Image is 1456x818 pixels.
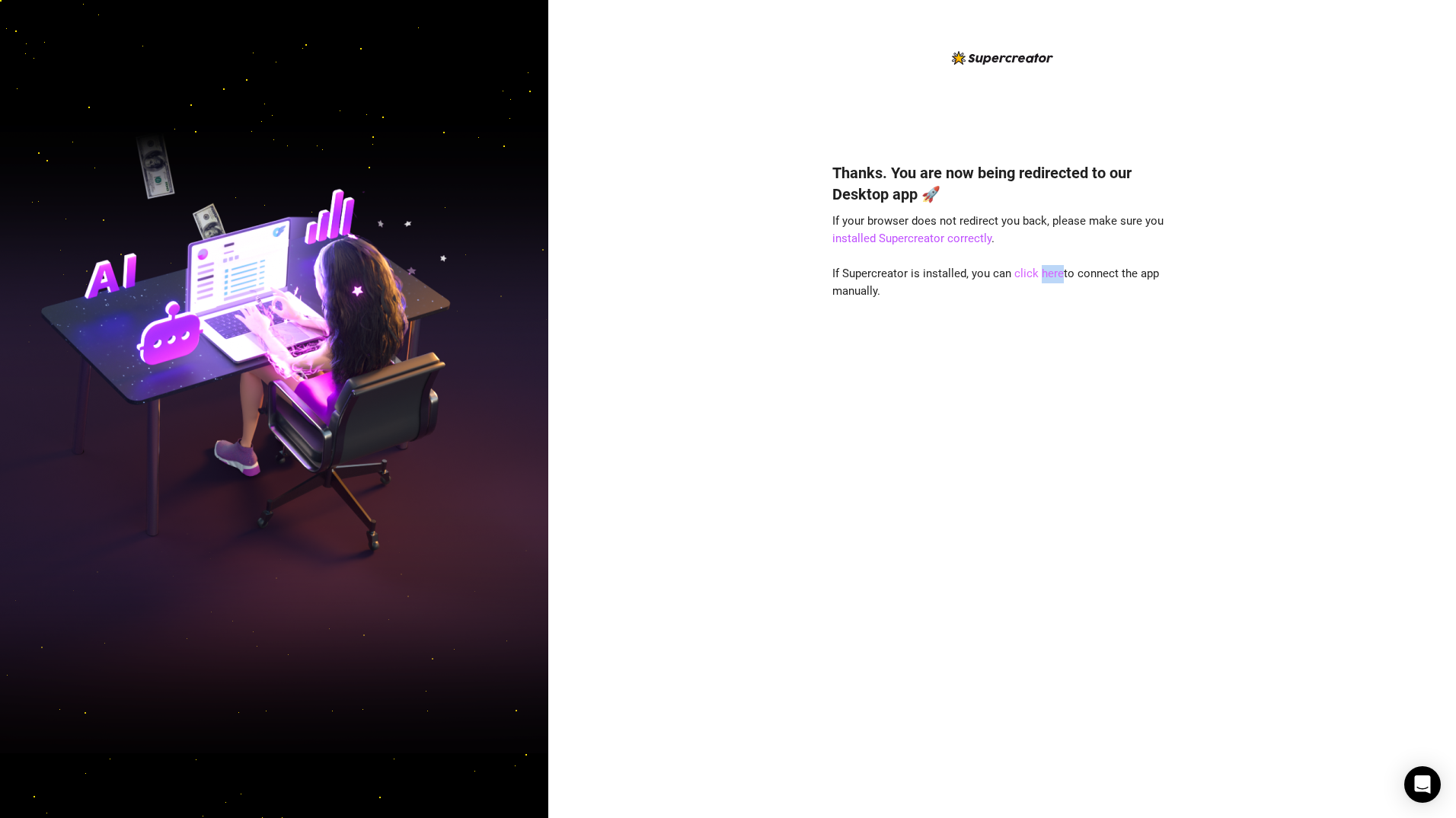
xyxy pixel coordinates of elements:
[832,232,991,245] a: installed Supercreator correctly
[832,267,1159,299] span: If Supercreator is installed, you can to connect the app manually.
[952,51,1053,65] img: logo-BBDzfeDw.svg
[1404,766,1441,803] div: Open Intercom Messenger
[832,162,1172,205] h4: Thanks. You are now being redirected to our Desktop app 🚀
[1014,267,1064,280] a: click here
[832,214,1164,246] span: If your browser does not redirect you back, please make sure you .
